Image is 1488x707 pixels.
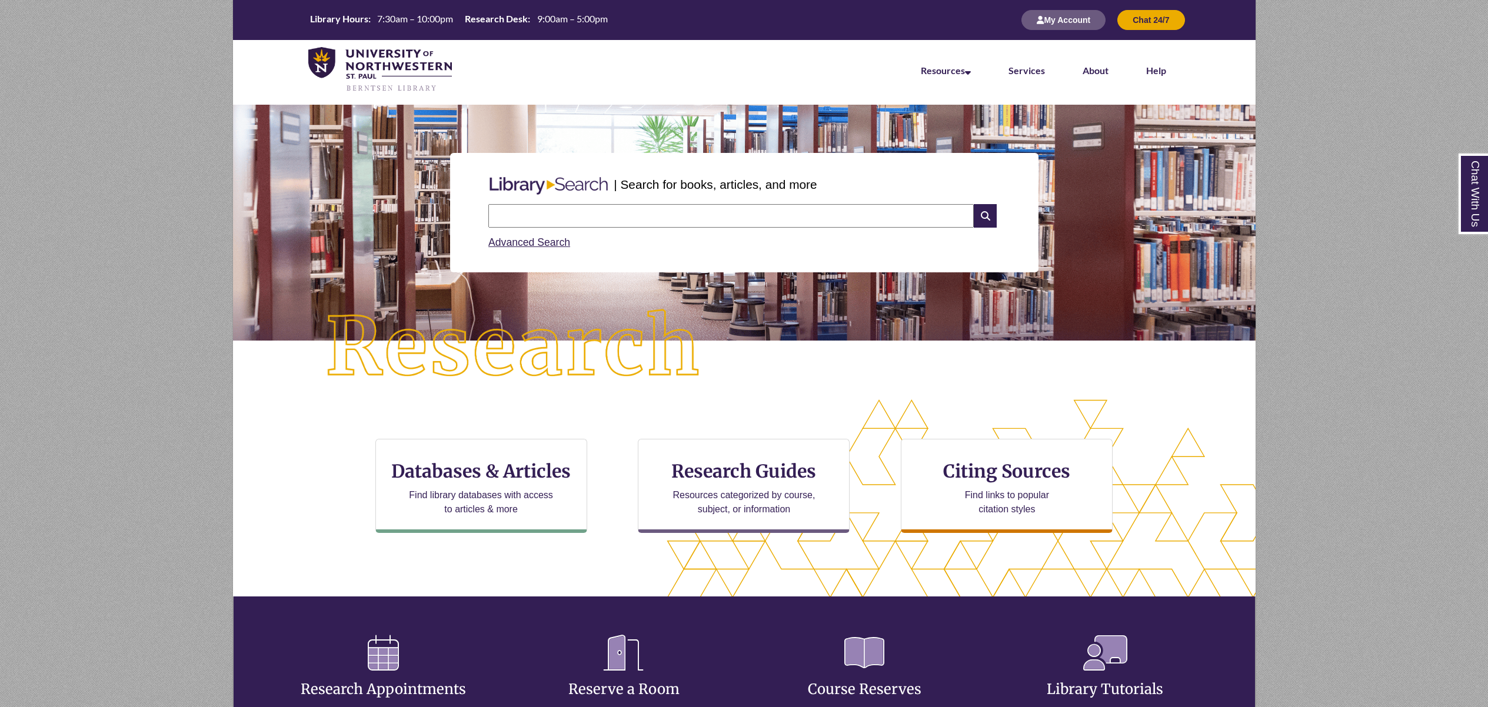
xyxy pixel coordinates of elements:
[667,488,821,516] p: Resources categorized by course, subject, or information
[537,13,608,24] span: 9:00am – 5:00pm
[1083,65,1108,76] a: About
[460,12,532,25] th: Research Desk:
[377,13,453,24] span: 7:30am – 10:00pm
[921,65,971,76] a: Resources
[484,172,614,199] img: Libary Search
[1117,15,1184,25] a: Chat 24/7
[488,236,570,248] a: Advanced Search
[308,47,452,93] img: UNWSP Library Logo
[1021,10,1106,30] button: My Account
[284,268,744,428] img: Research
[305,12,612,28] a: Hours Today
[648,460,840,482] h3: Research Guides
[404,488,558,516] p: Find library databases with access to articles & more
[305,12,372,25] th: Library Hours:
[1146,65,1166,76] a: Help
[901,439,1113,533] a: Citing Sources Find links to popular citation styles
[936,460,1079,482] h3: Citing Sources
[638,439,850,533] a: Research Guides Resources categorized by course, subject, or information
[950,488,1064,516] p: Find links to popular citation styles
[1021,15,1106,25] a: My Account
[614,175,817,194] p: | Search for books, articles, and more
[1117,10,1184,30] button: Chat 24/7
[568,652,680,698] a: Reserve a Room
[808,652,921,698] a: Course Reserves
[375,439,587,533] a: Databases & Articles Find library databases with access to articles & more
[305,12,612,27] table: Hours Today
[301,652,466,698] a: Research Appointments
[385,460,577,482] h3: Databases & Articles
[1047,652,1163,698] a: Library Tutorials
[974,204,996,228] i: Search
[1008,65,1045,76] a: Services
